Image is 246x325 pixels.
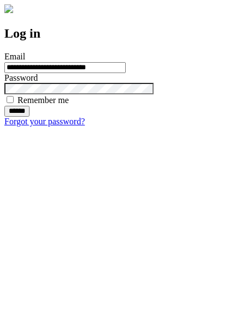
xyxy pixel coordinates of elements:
label: Password [4,73,38,82]
h2: Log in [4,26,242,41]
label: Remember me [17,95,69,105]
a: Forgot your password? [4,117,85,126]
label: Email [4,52,25,61]
img: logo-4e3dc11c47720685a147b03b5a06dd966a58ff35d612b21f08c02c0306f2b779.png [4,4,13,13]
